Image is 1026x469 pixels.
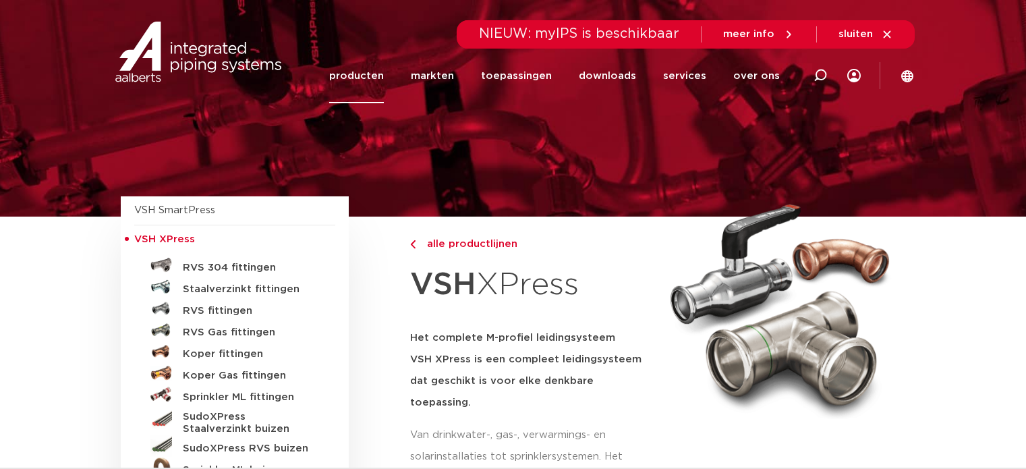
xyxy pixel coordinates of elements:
[134,298,335,319] a: RVS fittingen
[723,29,774,39] span: meer info
[134,384,335,406] a: Sprinkler ML fittingen
[183,370,316,382] h5: Koper Gas fittingen
[329,49,780,103] nav: Menu
[838,28,893,40] a: sluiten
[134,362,335,384] a: Koper Gas fittingen
[410,327,654,414] h5: Het complete M-profiel leidingsysteem VSH XPress is een compleet leidingsysteem dat geschikt is v...
[134,341,335,362] a: Koper fittingen
[134,276,335,298] a: Staalverzinkt fittingen
[183,305,316,317] h5: RVS fittingen
[410,259,654,311] h1: XPress
[183,411,316,435] h5: SudoXPress Staalverzinkt buizen
[183,283,316,296] h5: Staalverzinkt fittingen
[134,234,195,244] span: VSH XPress
[183,443,316,455] h5: SudoXPress RVS buizen
[183,391,316,404] h5: Sprinkler ML fittingen
[663,49,706,103] a: services
[134,254,335,276] a: RVS 304 fittingen
[579,49,636,103] a: downloads
[733,49,780,103] a: over ons
[183,348,316,360] h5: Koper fittingen
[481,49,552,103] a: toepassingen
[410,269,476,300] strong: VSH
[419,239,517,249] span: alle productlijnen
[847,49,861,103] div: my IPS
[134,205,215,215] a: VSH SmartPress
[838,29,873,39] span: sluiten
[723,28,795,40] a: meer info
[134,435,335,457] a: SudoXPress RVS buizen
[134,319,335,341] a: RVS Gas fittingen
[410,236,654,252] a: alle productlijnen
[329,49,384,103] a: producten
[479,27,679,40] span: NIEUW: myIPS is beschikbaar
[134,406,335,435] a: SudoXPress Staalverzinkt buizen
[183,327,316,339] h5: RVS Gas fittingen
[411,49,454,103] a: markten
[410,240,416,249] img: chevron-right.svg
[183,262,316,274] h5: RVS 304 fittingen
